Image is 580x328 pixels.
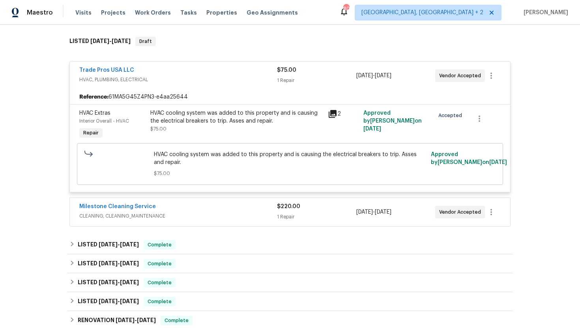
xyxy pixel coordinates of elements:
span: Visits [75,9,92,17]
b: Reference: [79,93,109,101]
span: Properties [206,9,237,17]
span: [GEOGRAPHIC_DATA], [GEOGRAPHIC_DATA] + 2 [361,9,483,17]
span: Accepted [438,112,465,119]
span: [DATE] [356,209,373,215]
span: Repair [80,129,102,137]
div: LISTED [DATE]-[DATE]Complete [67,292,513,311]
div: 1 Repair [277,76,356,84]
span: CLEANING, CLEANING_MAINTENANCE [79,212,277,220]
span: [DATE] [120,261,139,266]
span: Maestro [27,9,53,17]
span: - [99,280,139,285]
span: [DATE] [99,242,118,247]
span: Geo Assignments [247,9,298,17]
h6: LISTED [78,278,139,287]
span: - [116,317,156,323]
div: 80 [343,5,349,13]
span: [DATE] [90,38,109,44]
span: [DATE] [363,126,381,132]
span: [DATE] [120,242,139,247]
span: Interior Overall - HVAC [79,119,129,123]
span: Approved by [PERSON_NAME] on [363,110,422,132]
span: Complete [144,279,175,287]
h6: LISTED [78,240,139,250]
span: $75.00 [277,67,296,73]
span: Tasks [180,10,197,15]
div: LISTED [DATE]-[DATE]Complete [67,254,513,273]
a: Trade Pros USA LLC [79,67,134,73]
span: Draft [136,37,155,45]
span: HVAC Extras [79,110,110,116]
span: HVAC cooling system was added to this property and is causing the electrical breakers to trip. As... [154,151,427,166]
span: - [356,208,391,216]
span: $75.00 [150,127,167,131]
div: 1 Repair [277,213,356,221]
span: [DATE] [99,298,118,304]
span: [DATE] [116,317,135,323]
span: [DATE] [99,280,118,285]
h6: LISTED [78,259,139,268]
span: Vendor Accepted [439,72,484,80]
span: [DATE] [489,160,507,165]
span: Complete [161,317,192,324]
div: 2 [328,109,359,119]
span: Projects [101,9,125,17]
span: - [99,298,139,304]
div: LISTED [DATE]-[DATE]Complete [67,235,513,254]
div: 61MA5G45Z4PN3-e4aa25644 [70,90,510,104]
a: Milestone Cleaning Service [79,204,156,209]
span: - [99,242,139,247]
h6: LISTED [78,297,139,306]
span: [DATE] [375,73,391,78]
span: Work Orders [135,9,171,17]
h6: LISTED [69,37,131,46]
span: Approved by [PERSON_NAME] on [431,152,507,165]
div: HVAC cooling system was added to this property and is causing the electrical breakers to trip. As... [150,109,323,125]
span: [DATE] [112,38,131,44]
span: HVAC, PLUMBING, ELECTRICAL [79,76,277,84]
span: Complete [144,241,175,249]
div: LISTED [DATE]-[DATE]Draft [67,29,513,54]
h6: RENOVATION [78,316,156,325]
span: [DATE] [120,280,139,285]
span: [DATE] [356,73,373,78]
span: [DATE] [99,261,118,266]
span: - [90,38,131,44]
div: LISTED [DATE]-[DATE]Complete [67,273,513,292]
span: [PERSON_NAME] [520,9,568,17]
span: [DATE] [137,317,156,323]
span: [DATE] [375,209,391,215]
span: Vendor Accepted [439,208,484,216]
span: [DATE] [120,298,139,304]
span: $75.00 [154,170,427,177]
span: $220.00 [277,204,300,209]
span: Complete [144,260,175,268]
span: Complete [144,298,175,306]
span: - [356,72,391,80]
span: - [99,261,139,266]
